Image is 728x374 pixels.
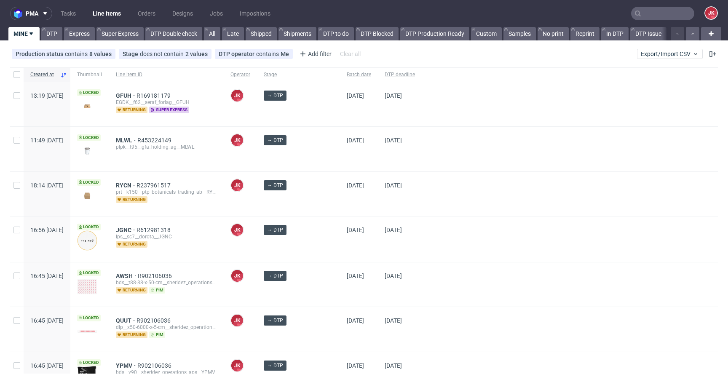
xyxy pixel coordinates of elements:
[116,182,136,189] a: RYCN
[385,137,402,144] span: [DATE]
[30,272,64,279] span: 16:45 [DATE]
[264,71,333,78] span: Stage
[267,182,283,189] span: → DTP
[149,287,165,294] span: pim
[231,315,243,326] figcaption: JK
[10,7,52,20] button: pma
[41,27,62,40] a: DTP
[116,227,136,233] a: JGNC
[77,101,97,112] img: version_two_editor_design
[267,136,283,144] span: → DTP
[136,227,172,233] a: R612981318
[116,233,217,240] div: lps__sc7__dorota__JGNC
[231,270,243,282] figcaption: JK
[137,362,173,369] a: R902106036
[30,227,64,233] span: 16:56 [DATE]
[222,27,244,40] a: Late
[230,71,250,78] span: Operator
[77,179,101,186] span: Locked
[145,27,202,40] a: DTP Double check
[278,27,316,40] a: Shipments
[246,27,277,40] a: Shipped
[136,317,172,324] span: R902106036
[30,92,64,99] span: 13:19 [DATE]
[77,89,101,96] span: Locked
[77,71,102,78] span: Thumbnail
[77,270,101,276] span: Locked
[385,317,402,324] span: [DATE]
[77,134,101,141] span: Locked
[89,51,112,57] div: 8 values
[88,7,126,20] a: Line Items
[133,7,161,20] a: Orders
[385,362,402,369] span: [DATE]
[149,107,189,113] span: super express
[116,92,136,99] a: GFUH
[231,360,243,371] figcaption: JK
[267,92,283,99] span: → DTP
[77,279,97,294] img: version_two_editor_design
[65,51,89,57] span: contains
[26,11,38,16] span: pma
[77,230,97,251] img: version_two_editor_design.png
[231,224,243,236] figcaption: JK
[77,330,97,333] img: version_two_editor_design
[347,227,364,233] span: [DATE]
[630,27,666,40] a: DTP Issue
[116,189,217,195] div: prt__k150__ptp_botanicals_trading_ab__RYCN
[267,362,283,369] span: → DTP
[77,190,97,201] img: version_two_editor_design
[231,90,243,102] figcaption: JK
[503,27,536,40] a: Samples
[116,362,137,369] a: YPMV
[231,179,243,191] figcaption: JK
[385,182,402,189] span: [DATE]
[137,137,173,144] span: R453224149
[347,137,364,144] span: [DATE]
[267,317,283,324] span: → DTP
[219,51,256,57] span: DTP operator
[356,27,399,40] a: DTP Blocked
[30,182,64,189] span: 18:14 [DATE]
[116,317,136,324] a: QUUT
[16,51,65,57] span: Production status
[116,241,147,248] span: returning
[256,51,281,57] span: contains
[601,27,629,40] a: In DTP
[400,27,469,40] a: DTP Production Ready
[267,226,283,234] span: → DTP
[167,7,198,20] a: Designs
[116,137,137,144] a: MLWL
[116,287,147,294] span: returning
[116,324,217,331] div: dlp__x50-6000-x-5-cm__sheridez_operations_aps__QUUT
[116,144,217,150] div: plpk__t95__gfa_holding_ag__MLWL
[347,272,364,279] span: [DATE]
[116,99,217,106] div: EGDK__f62__seraf_forlag__GFUH
[385,71,415,78] span: DTP deadline
[136,182,172,189] a: R237961517
[136,92,172,99] a: R169181179
[281,51,289,57] div: Me
[116,196,147,203] span: returning
[30,137,64,144] span: 11:49 [DATE]
[30,71,57,78] span: Created at
[56,7,81,20] a: Tasks
[116,272,138,279] a: AWSH
[705,7,717,19] figcaption: JK
[138,272,174,279] a: R902106036
[30,317,64,324] span: 16:45 [DATE]
[77,359,101,366] span: Locked
[347,362,364,369] span: [DATE]
[123,51,140,57] span: Stage
[231,134,243,146] figcaption: JK
[64,27,95,40] a: Express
